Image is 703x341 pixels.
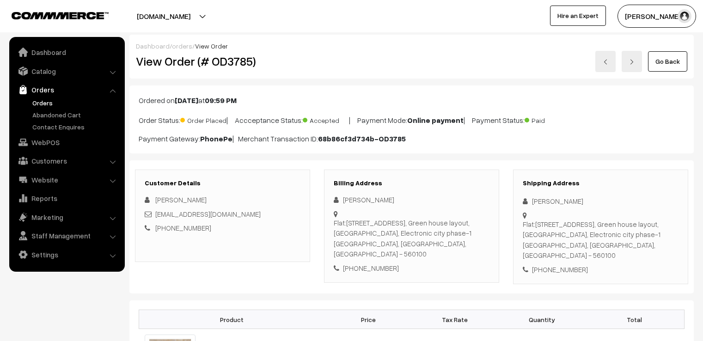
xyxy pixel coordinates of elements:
[334,263,489,274] div: [PHONE_NUMBER]
[334,218,489,259] div: Flat:[STREET_ADDRESS], Green house layout, [GEOGRAPHIC_DATA], Electronic city phase-1 [GEOGRAPHIC...
[334,195,489,205] div: [PERSON_NAME]
[629,59,635,65] img: right-arrow.png
[498,310,585,329] th: Quantity
[523,264,679,275] div: [PHONE_NUMBER]
[180,113,226,125] span: Order Placed
[200,134,232,143] b: PhonePe
[12,44,122,61] a: Dashboard
[139,310,325,329] th: Product
[155,210,261,218] a: [EMAIL_ADDRESS][DOMAIN_NAME]
[30,122,122,132] a: Contact Enquires
[195,42,228,50] span: View Order
[139,133,685,144] p: Payment Gateway: | Merchant Transaction ID:
[603,59,608,65] img: left-arrow.png
[12,81,122,98] a: Orders
[407,116,464,125] b: Online payment
[334,179,489,187] h3: Billing Address
[136,42,170,50] a: Dashboard
[104,5,223,28] button: [DOMAIN_NAME]
[12,246,122,263] a: Settings
[12,134,122,151] a: WebPOS
[12,12,109,19] img: COMMMERCE
[678,9,691,23] img: user
[136,54,311,68] h2: View Order (# OD3785)
[175,96,198,105] b: [DATE]
[525,113,571,125] span: Paid
[648,51,687,72] a: Go Back
[205,96,237,105] b: 09:59 PM
[145,179,300,187] h3: Customer Details
[318,134,406,143] b: 68b86cf3d734b-OD3785
[585,310,685,329] th: Total
[155,224,211,232] a: [PHONE_NUMBER]
[523,219,679,261] div: Flat:[STREET_ADDRESS], Green house layout, [GEOGRAPHIC_DATA], Electronic city phase-1 [GEOGRAPHIC...
[139,95,685,106] p: Ordered on at
[155,195,207,204] span: [PERSON_NAME]
[325,310,412,329] th: Price
[12,171,122,188] a: Website
[12,190,122,207] a: Reports
[303,113,349,125] span: Accepted
[30,110,122,120] a: Abandoned Cart
[12,9,92,20] a: COMMMERCE
[12,63,122,79] a: Catalog
[12,227,122,244] a: Staff Management
[12,152,122,169] a: Customers
[411,310,498,329] th: Tax Rate
[523,196,679,207] div: [PERSON_NAME]
[172,42,192,50] a: orders
[523,179,679,187] h3: Shipping Address
[12,209,122,225] a: Marketing
[30,98,122,108] a: Orders
[617,5,696,28] button: [PERSON_NAME]
[139,113,685,126] p: Order Status: | Accceptance Status: | Payment Mode: | Payment Status:
[550,6,606,26] a: Hire an Expert
[136,41,687,51] div: / /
